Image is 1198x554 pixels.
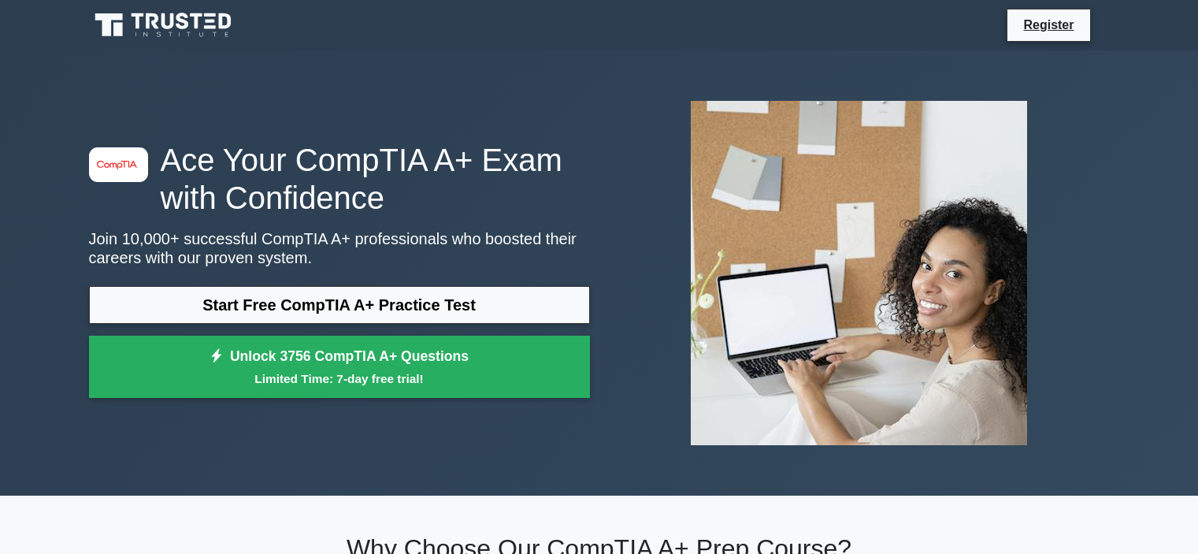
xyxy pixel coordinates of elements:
[1014,15,1083,35] a: Register
[89,229,590,267] p: Join 10,000+ successful CompTIA A+ professionals who boosted their careers with our proven system.
[89,286,590,324] a: Start Free CompTIA A+ Practice Test
[109,370,570,388] small: Limited Time: 7-day free trial!
[89,336,590,399] a: Unlock 3756 CompTIA A+ QuestionsLimited Time: 7-day free trial!
[89,141,590,217] h1: Ace Your CompTIA A+ Exam with Confidence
